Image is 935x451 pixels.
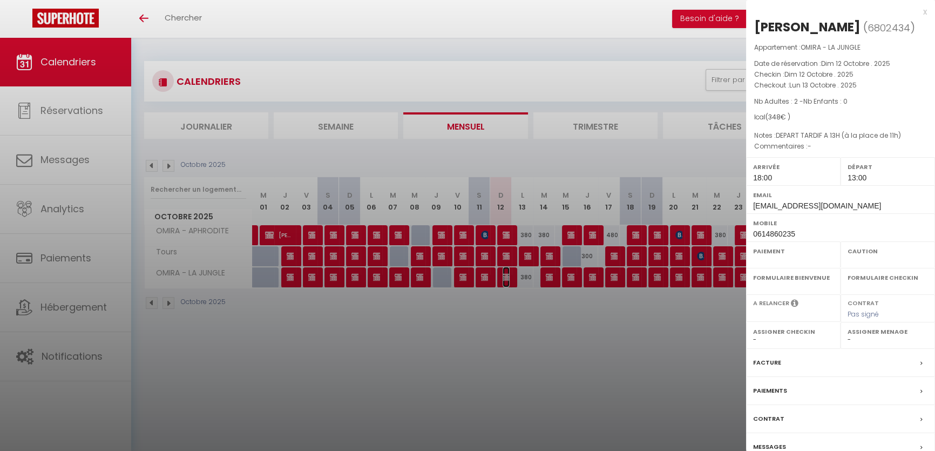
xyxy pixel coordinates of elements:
span: [EMAIL_ADDRESS][DOMAIN_NAME] [753,201,881,210]
span: Lun 13 Octobre . 2025 [789,80,857,90]
span: Nb Adultes : 2 - [754,97,848,106]
label: Formulaire Checkin [848,272,928,283]
div: Ical [754,112,927,123]
p: Commentaires : [754,141,927,152]
span: OMIRA - LA JUNGLE [801,43,861,52]
span: - [808,142,811,151]
div: x [746,5,927,18]
label: Email [753,190,928,200]
i: Sélectionner OUI si vous souhaiter envoyer les séquences de messages post-checkout [791,299,798,311]
label: Assigner Checkin [753,326,834,337]
p: Notes : [754,130,927,141]
p: Appartement : [754,42,927,53]
span: Dim 12 Octobre . 2025 [784,70,853,79]
label: Assigner Menage [848,326,928,337]
label: Paiement [753,246,834,257]
label: Caution [848,246,928,257]
p: Checkout : [754,80,927,91]
span: Nb Enfants : 0 [803,97,848,106]
span: ( € ) [765,112,790,122]
span: Dim 12 Octobre . 2025 [821,59,890,68]
span: 348 [768,112,781,122]
span: 18:00 [753,173,772,182]
div: [PERSON_NAME] [754,18,861,36]
span: DEPART TARDIF A 13H (à la place de 11h) [776,131,901,140]
p: Date de réservation : [754,58,927,69]
span: ( ) [863,20,915,35]
span: 0614860235 [753,230,795,238]
label: A relancer [753,299,789,308]
span: 13:00 [848,173,866,182]
span: 6802434 [868,21,910,35]
label: Contrat [753,413,784,425]
label: Formulaire Bienvenue [753,272,834,283]
label: Mobile [753,218,928,228]
label: Arrivée [753,161,834,172]
label: Contrat [848,299,879,306]
label: Paiements [753,385,787,396]
label: Facture [753,357,781,368]
span: Pas signé [848,309,879,319]
p: Checkin : [754,69,927,80]
label: Départ [848,161,928,172]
